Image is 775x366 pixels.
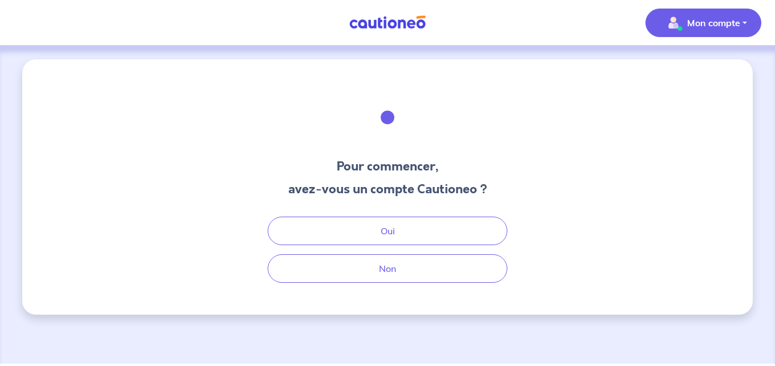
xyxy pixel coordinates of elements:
[288,157,487,176] h3: Pour commencer,
[664,14,683,32] img: illu_account_valid_menu.svg
[357,87,418,148] img: illu_welcome.svg
[268,254,507,283] button: Non
[268,217,507,245] button: Oui
[687,16,740,30] p: Mon compte
[645,9,761,37] button: illu_account_valid_menu.svgMon compte
[288,180,487,198] h3: avez-vous un compte Cautioneo ?
[345,15,430,30] img: Cautioneo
